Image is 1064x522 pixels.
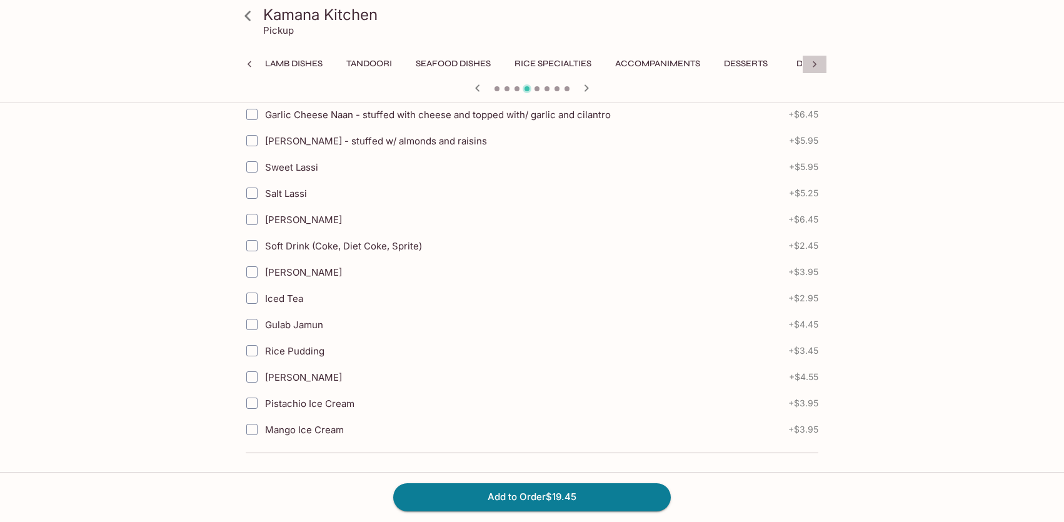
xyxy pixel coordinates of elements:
span: + $4.45 [788,319,818,329]
button: Accompaniments [608,55,707,73]
button: Rice Specialties [508,55,598,73]
span: + $4.55 [789,372,818,382]
span: Garlic Cheese Naan - stuffed with cheese and topped with/ garlic and cilantro [265,109,611,121]
span: + $2.95 [788,293,818,303]
span: + $3.95 [788,267,818,277]
span: [PERSON_NAME] - stuffed w/ almonds and raisins [265,135,487,147]
button: Add to Order$19.45 [393,483,671,511]
button: Lamb Dishes [258,55,329,73]
span: + $6.45 [788,109,818,119]
span: [PERSON_NAME] [265,214,342,226]
span: + $3.45 [788,346,818,356]
span: Iced Tea [265,293,303,304]
span: + $3.95 [788,424,818,434]
p: Pickup [263,24,294,36]
h3: Kamana Kitchen [263,5,822,24]
button: Seafood Dishes [409,55,498,73]
span: Soft Drink (Coke, Diet Coke, Sprite) [265,240,422,252]
span: + $6.45 [788,214,818,224]
span: Sweet Lassi [265,161,318,173]
span: + $5.25 [789,188,818,198]
span: [PERSON_NAME] [265,266,342,278]
button: Tandoori [339,55,399,73]
button: Drinks [785,55,841,73]
span: + $5.95 [789,136,818,146]
span: + $2.45 [788,241,818,251]
span: Gulab Jamun [265,319,323,331]
button: Desserts [717,55,775,73]
span: Mango Ice Cream [265,424,344,436]
span: Rice Pudding [265,345,324,357]
span: Salt Lassi [265,188,307,199]
span: + $3.95 [788,398,818,408]
span: Pistachio Ice Cream [265,398,354,409]
span: [PERSON_NAME] [265,371,342,383]
span: + $5.95 [789,162,818,172]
